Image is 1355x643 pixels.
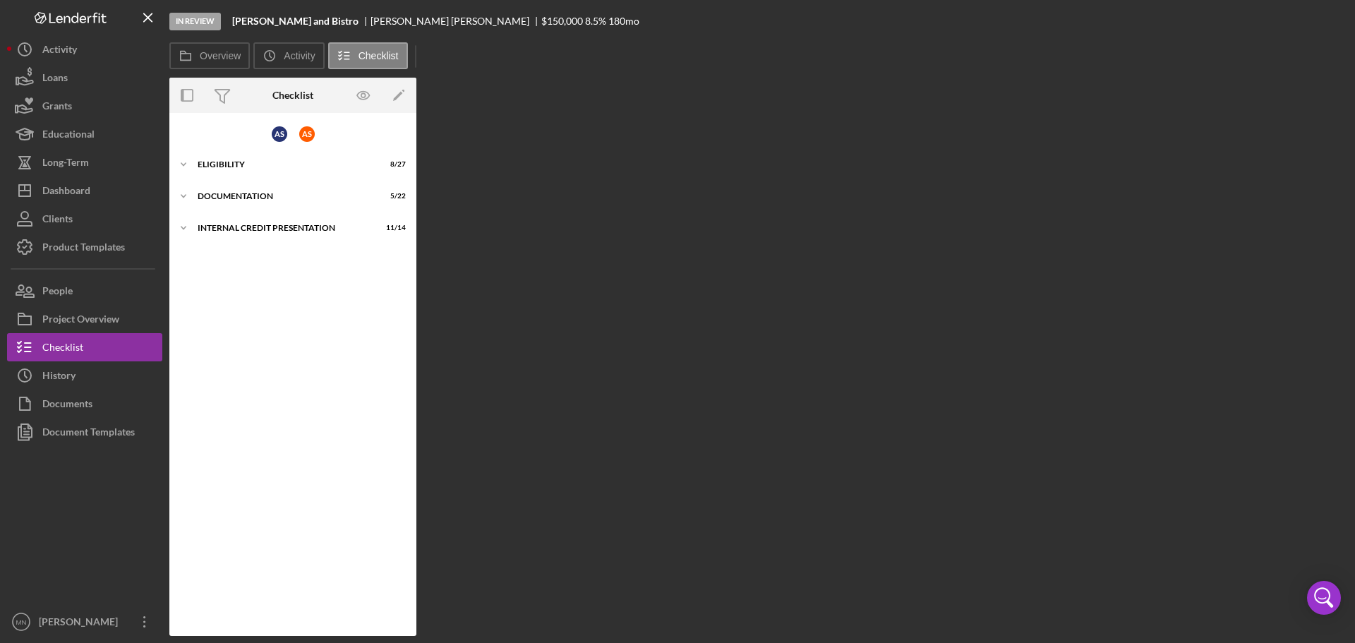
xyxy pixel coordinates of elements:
[380,160,406,169] div: 8 / 27
[42,120,95,152] div: Educational
[253,42,324,69] button: Activity
[7,305,162,333] button: Project Overview
[284,50,315,61] label: Activity
[380,224,406,232] div: 11 / 14
[380,192,406,200] div: 5 / 22
[42,64,68,95] div: Loans
[42,390,92,421] div: Documents
[7,176,162,205] button: Dashboard
[198,224,371,232] div: Internal Credit Presentation
[7,92,162,120] button: Grants
[35,608,127,639] div: [PERSON_NAME]
[371,16,541,27] div: [PERSON_NAME] [PERSON_NAME]
[7,390,162,418] button: Documents
[16,618,27,626] text: MN
[198,160,371,169] div: Eligibility
[7,233,162,261] button: Product Templates
[42,418,135,450] div: Document Templates
[42,305,119,337] div: Project Overview
[7,418,162,446] button: Document Templates
[585,16,606,27] div: 8.5 %
[299,126,315,142] div: A S
[272,126,287,142] div: A S
[42,233,125,265] div: Product Templates
[42,205,73,236] div: Clients
[232,16,359,27] b: [PERSON_NAME] and Bistro
[42,176,90,208] div: Dashboard
[7,277,162,305] button: People
[7,361,162,390] button: History
[42,92,72,124] div: Grants
[7,148,162,176] button: Long-Term
[198,192,371,200] div: documentation
[42,277,73,308] div: People
[7,120,162,148] button: Educational
[272,90,313,101] div: Checklist
[1307,581,1341,615] div: Open Intercom Messenger
[7,608,162,636] button: MN[PERSON_NAME]
[608,16,639,27] div: 180 mo
[169,42,250,69] button: Overview
[359,50,399,61] label: Checklist
[328,42,408,69] button: Checklist
[42,148,89,180] div: Long-Term
[7,64,162,92] button: Loans
[7,35,162,64] button: Activity
[42,333,83,365] div: Checklist
[42,35,77,67] div: Activity
[200,50,241,61] label: Overview
[541,15,583,27] span: $150,000
[7,333,162,361] button: Checklist
[42,361,76,393] div: History
[169,13,221,30] div: In Review
[7,205,162,233] button: Clients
